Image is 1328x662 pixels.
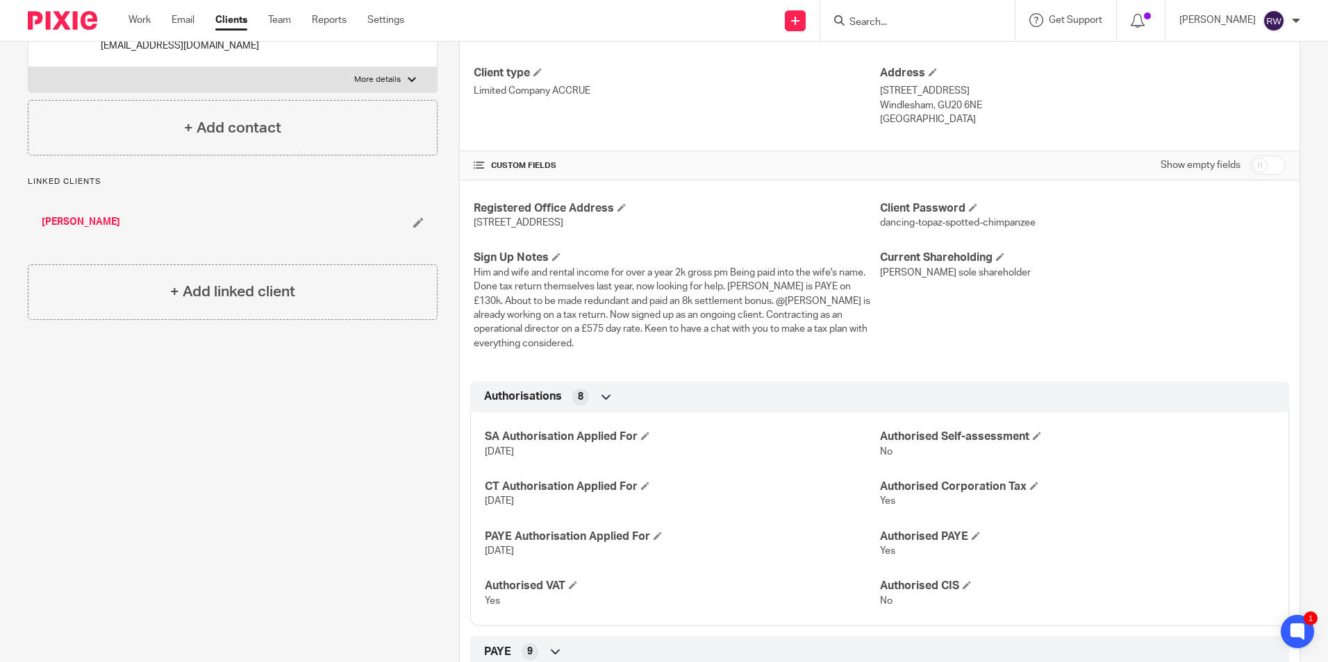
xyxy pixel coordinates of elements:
img: svg%3E [1263,10,1285,32]
span: Yes [880,496,895,506]
p: More details [354,74,401,85]
span: No [880,447,893,457]
div: 1 [1304,611,1318,625]
span: No [880,596,893,606]
img: Pixie [28,11,97,30]
p: [EMAIL_ADDRESS][DOMAIN_NAME] [101,39,259,53]
h4: CUSTOM FIELDS [474,160,879,171]
a: Work [128,13,151,27]
h4: Client Password [880,201,1286,216]
span: [DATE] [485,546,514,556]
p: [GEOGRAPHIC_DATA] [880,112,1286,126]
span: Yes [485,596,500,606]
span: 9 [527,645,533,659]
h4: SA Authorisation Applied For [485,430,879,444]
p: Limited Company ACCRUE [474,84,879,98]
a: Email [172,13,194,27]
a: Team [268,13,291,27]
span: [DATE] [485,447,514,457]
a: [PERSON_NAME] [42,215,120,229]
h4: Address [880,66,1286,80]
p: [STREET_ADDRESS] [880,84,1286,98]
h4: Registered Office Address [474,201,879,216]
span: [DATE] [485,496,514,506]
h4: Client type [474,66,879,80]
h4: + Add linked client [170,281,295,303]
input: Search [848,17,973,29]
h4: Sign Up Notes [474,251,879,265]
p: Linked clients [28,176,438,187]
p: Windlesham, GU20 6NE [880,99,1286,112]
label: Show empty fields [1161,158,1240,172]
p: [PERSON_NAME] [1179,13,1256,27]
h4: Authorised PAYE [880,529,1275,544]
span: Him and wife and rental income for over a year 2k gross pm Being paid into the wife's name. Done ... [474,268,870,348]
h4: CT Authorisation Applied For [485,479,879,494]
h4: Authorised Corporation Tax [880,479,1275,494]
h4: Current Shareholding [880,251,1286,265]
span: Authorisations [484,389,562,404]
a: Reports [312,13,347,27]
a: Settings [367,13,404,27]
a: Clients [215,13,247,27]
h4: Authorised VAT [485,579,879,593]
span: Yes [880,546,895,556]
span: [PERSON_NAME] sole shareholder [880,268,1031,278]
span: Get Support [1049,15,1102,25]
h4: + Add contact [184,117,281,139]
h4: Authorised Self-assessment [880,430,1275,444]
span: PAYE [484,645,511,659]
h4: PAYE Authorisation Applied For [485,529,879,544]
h4: Authorised CIS [880,579,1275,593]
span: dancing-topaz-spotted-chimpanzee [880,218,1036,228]
span: [STREET_ADDRESS] [474,218,563,228]
span: 8 [578,390,583,404]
